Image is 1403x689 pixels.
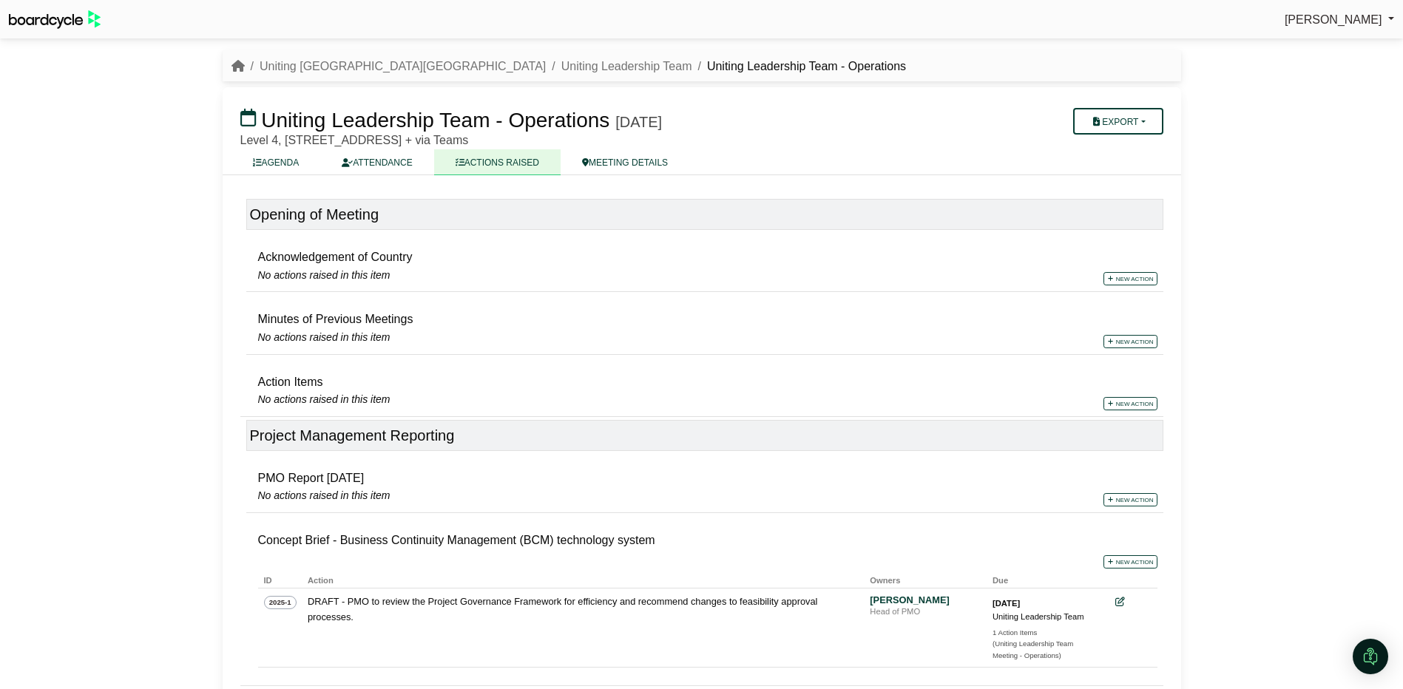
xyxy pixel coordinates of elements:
div: (Uniting Leadership Team Meeting - Operations) [993,638,1096,661]
a: AGENDA [231,149,321,175]
span: No actions raised in this item [258,391,391,407]
button: Export [1073,108,1163,135]
div: 1 Action Items [993,627,1096,638]
a: ATTENDANCE [320,149,433,175]
span: [PERSON_NAME] [1285,13,1382,26]
span: PMO Report [DATE] [258,472,365,484]
div: Edit [1115,594,1149,609]
div: [PERSON_NAME] [870,594,973,606]
span: No actions raised in this item [258,487,391,503]
div: [DATE] [993,597,1096,611]
div: DRAFT - PMO to review the Project Governance Framework for efficiency and recommend changes to fe... [308,594,825,625]
a: Uniting Leadership Team [561,60,692,72]
span: Minutes of Previous Meetings [258,313,413,325]
a: New action [1103,397,1157,410]
span: Acknowledgement of Country [258,251,413,263]
span: Uniting Leadership Team - Operations [261,109,609,132]
a: ACTIONS RAISED [434,149,561,175]
img: BoardcycleBlackGreen-aaafeed430059cb809a45853b8cf6d952af9d84e6e89e1f1685b34bfd5cb7d64.svg [9,10,101,29]
span: Concept Brief - Business Continuity Management (BCM) technology system [258,534,655,546]
a: MEETING DETAILS [561,149,689,175]
span: No actions raised in this item [258,267,391,283]
span: No actions raised in this item [258,329,391,345]
th: ID [258,568,302,588]
nav: breadcrumb [231,57,907,76]
span: Opening of Meeting [250,206,379,223]
a: New action [1103,493,1157,506]
li: Uniting Leadership Team - Operations [692,57,906,76]
th: Action [302,568,864,588]
span: Level 4, [STREET_ADDRESS] + via Teams [240,134,469,146]
div: Open Intercom Messenger [1353,639,1388,674]
div: Head of PMO [870,606,973,617]
span: Action Items [258,376,323,388]
a: [PERSON_NAME] [1285,10,1394,30]
a: New action [1103,335,1157,348]
th: Owners [864,568,987,588]
a: Uniting [GEOGRAPHIC_DATA][GEOGRAPHIC_DATA] [260,60,546,72]
a: 1 Action Items (Uniting Leadership Team Meeting - Operations) [993,627,1096,661]
div: Uniting Leadership Team [993,611,1096,624]
span: Project Management Reporting [250,427,455,444]
a: New action [1103,555,1157,568]
th: Due [987,568,1109,588]
a: New action [1103,272,1157,285]
div: [DATE] [615,113,662,131]
span: 2025-1 [264,596,297,609]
